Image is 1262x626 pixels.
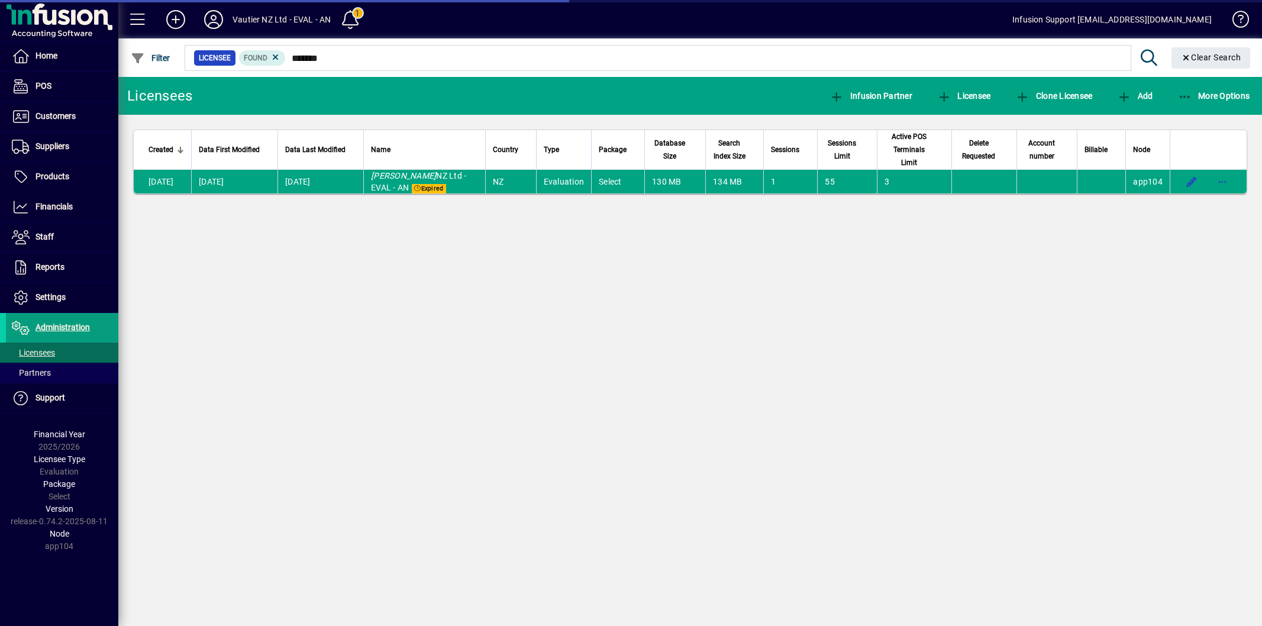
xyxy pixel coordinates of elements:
[1213,172,1232,191] button: More options
[6,192,118,222] a: Financials
[825,137,859,163] span: Sessions Limit
[591,170,644,193] td: Select
[35,262,64,272] span: Reports
[536,170,592,193] td: Evaluation
[644,170,705,193] td: 130 MB
[493,143,518,156] span: Country
[6,383,118,413] a: Support
[371,143,478,156] div: Name
[827,85,915,107] button: Infusion Partner
[825,137,870,163] div: Sessions Limit
[233,10,331,29] div: Vautier NZ Ltd - EVAL - AN
[412,184,446,193] span: Expired
[157,9,195,30] button: Add
[544,143,585,156] div: Type
[199,52,231,64] span: Licensee
[1085,143,1118,156] div: Billable
[134,170,191,193] td: [DATE]
[1133,143,1163,156] div: Node
[599,143,627,156] span: Package
[1133,143,1150,156] span: Node
[50,529,69,538] span: Node
[713,137,756,163] div: Search Index Size
[1085,143,1108,156] span: Billable
[1024,137,1070,163] div: Account number
[244,54,267,62] span: Found
[1133,177,1163,186] span: app104.prod.infusionbusinesssoftware.com
[6,222,118,252] a: Staff
[127,86,192,105] div: Licensees
[371,143,390,156] span: Name
[652,137,688,163] span: Database Size
[1024,137,1059,163] span: Account number
[34,454,85,464] span: Licensee Type
[35,141,69,151] span: Suppliers
[149,143,184,156] div: Created
[35,51,57,60] span: Home
[1117,91,1153,101] span: Add
[705,170,763,193] td: 134 MB
[35,81,51,91] span: POS
[6,72,118,101] a: POS
[937,91,991,101] span: Licensee
[599,143,637,156] div: Package
[35,393,65,402] span: Support
[885,130,933,169] span: Active POS Terminals Limit
[1114,85,1156,107] button: Add
[285,143,346,156] span: Data Last Modified
[1012,10,1212,29] div: Infusion Support [EMAIL_ADDRESS][DOMAIN_NAME]
[35,111,76,121] span: Customers
[35,202,73,211] span: Financials
[1224,2,1247,41] a: Knowledge Base
[6,283,118,312] a: Settings
[544,143,559,156] span: Type
[771,143,810,156] div: Sessions
[199,143,270,156] div: Data First Modified
[128,47,173,69] button: Filter
[149,143,173,156] span: Created
[1182,172,1201,191] button: Edit
[34,430,85,439] span: Financial Year
[371,171,466,192] span: NZ Ltd - EVAL - AN
[6,343,118,363] a: Licensees
[239,50,286,66] mat-chip: Found Status: Found
[652,137,698,163] div: Database Size
[199,143,260,156] span: Data First Modified
[830,91,912,101] span: Infusion Partner
[1175,85,1253,107] button: More Options
[35,322,90,332] span: Administration
[763,170,817,193] td: 1
[131,53,170,63] span: Filter
[959,137,1010,163] div: Delete Requested
[6,132,118,162] a: Suppliers
[46,504,73,514] span: Version
[1181,53,1241,62] span: Clear Search
[277,170,363,193] td: [DATE]
[35,172,69,181] span: Products
[6,41,118,71] a: Home
[1178,91,1250,101] span: More Options
[817,170,877,193] td: 55
[12,368,51,377] span: Partners
[959,137,999,163] span: Delete Requested
[6,253,118,282] a: Reports
[6,162,118,192] a: Products
[195,9,233,30] button: Profile
[371,171,436,180] em: [PERSON_NAME]
[771,143,799,156] span: Sessions
[934,85,994,107] button: Licensee
[35,292,66,302] span: Settings
[12,348,55,357] span: Licensees
[713,137,745,163] span: Search Index Size
[43,479,75,489] span: Package
[877,170,951,193] td: 3
[1012,85,1095,107] button: Clone Licensee
[485,170,536,193] td: NZ
[191,170,277,193] td: [DATE]
[35,232,54,241] span: Staff
[493,143,529,156] div: Country
[885,130,944,169] div: Active POS Terminals Limit
[6,102,118,131] a: Customers
[285,143,356,156] div: Data Last Modified
[1015,91,1092,101] span: Clone Licensee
